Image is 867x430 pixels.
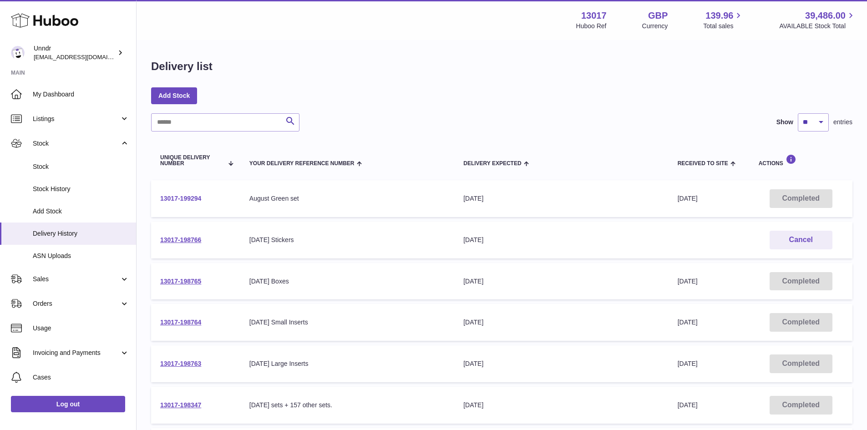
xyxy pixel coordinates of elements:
span: Stock [33,139,120,148]
span: Stock [33,162,129,171]
div: Currency [642,22,668,30]
span: Total sales [703,22,744,30]
span: [DATE] [678,195,698,202]
span: Add Stock [33,207,129,216]
span: Invoicing and Payments [33,349,120,357]
div: [DATE] Large Inserts [249,359,445,368]
a: 139.96 Total sales [703,10,744,30]
span: entries [833,118,852,126]
span: Unique Delivery Number [160,155,223,167]
span: Listings [33,115,120,123]
span: AVAILABLE Stock Total [779,22,856,30]
span: Cases [33,373,129,382]
a: Log out [11,396,125,412]
a: 13017-198347 [160,401,201,409]
span: [EMAIL_ADDRESS][DOMAIN_NAME] [34,53,134,61]
div: [DATE] [463,359,659,368]
div: [DATE] [463,236,659,244]
span: ASN Uploads [33,252,129,260]
span: 139.96 [705,10,733,22]
div: [DATE] [463,277,659,286]
div: August Green set [249,194,445,203]
label: Show [776,118,793,126]
a: 13017-198766 [160,236,201,243]
span: [DATE] [678,319,698,326]
h1: Delivery list [151,59,213,74]
span: Stock History [33,185,129,193]
button: Cancel [770,231,832,249]
span: Sales [33,275,120,283]
a: 13017-198765 [160,278,201,285]
span: My Dashboard [33,90,129,99]
a: 13017-198763 [160,360,201,367]
strong: 13017 [581,10,607,22]
div: [DATE] [463,401,659,410]
span: [DATE] [678,401,698,409]
strong: GBP [648,10,668,22]
span: Your Delivery Reference Number [249,161,355,167]
span: Delivery Expected [463,161,521,167]
span: Usage [33,324,129,333]
div: [DATE] sets + 157 other sets. [249,401,445,410]
img: internalAdmin-13017@internal.huboo.com [11,46,25,60]
span: Orders [33,299,120,308]
a: Add Stock [151,87,197,104]
div: Unndr [34,44,116,61]
div: Actions [759,154,843,167]
a: 13017-199294 [160,195,201,202]
span: [DATE] [678,360,698,367]
div: [DATE] [463,318,659,327]
div: Huboo Ref [576,22,607,30]
span: 39,486.00 [805,10,846,22]
span: Delivery History [33,229,129,238]
span: Received to Site [678,161,728,167]
div: [DATE] [463,194,659,203]
div: [DATE] Boxes [249,277,445,286]
div: [DATE] Small Inserts [249,318,445,327]
a: 39,486.00 AVAILABLE Stock Total [779,10,856,30]
span: [DATE] [678,278,698,285]
a: 13017-198764 [160,319,201,326]
div: [DATE] Stickers [249,236,445,244]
